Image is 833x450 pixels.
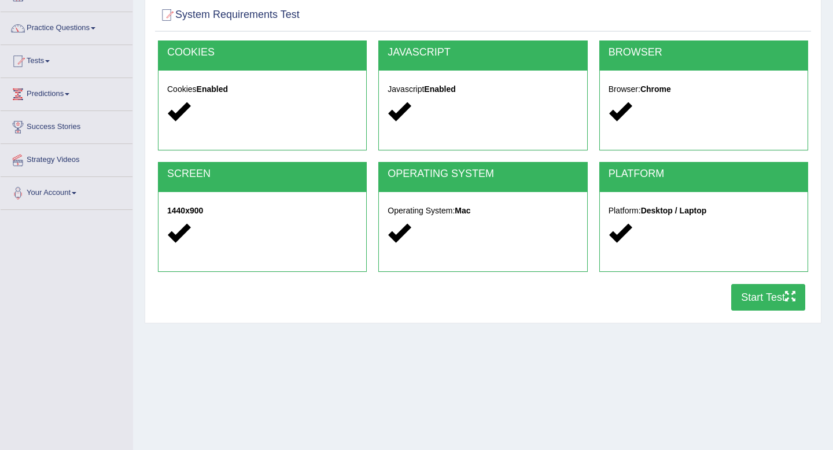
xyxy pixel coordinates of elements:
[167,206,203,215] strong: 1440x900
[455,206,470,215] strong: Mac
[167,85,357,94] h5: Cookies
[388,168,578,180] h2: OPERATING SYSTEM
[609,168,799,180] h2: PLATFORM
[167,47,357,58] h2: COOKIES
[640,84,671,94] strong: Chrome
[609,85,799,94] h5: Browser:
[1,45,132,74] a: Tests
[1,111,132,140] a: Success Stories
[609,47,799,58] h2: BROWSER
[1,12,132,41] a: Practice Questions
[641,206,707,215] strong: Desktop / Laptop
[1,177,132,206] a: Your Account
[167,168,357,180] h2: SCREEN
[388,85,578,94] h5: Javascript
[197,84,228,94] strong: Enabled
[609,206,799,215] h5: Platform:
[731,284,805,311] button: Start Test
[1,144,132,173] a: Strategy Videos
[388,206,578,215] h5: Operating System:
[1,78,132,107] a: Predictions
[388,47,578,58] h2: JAVASCRIPT
[158,6,300,24] h2: System Requirements Test
[424,84,455,94] strong: Enabled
